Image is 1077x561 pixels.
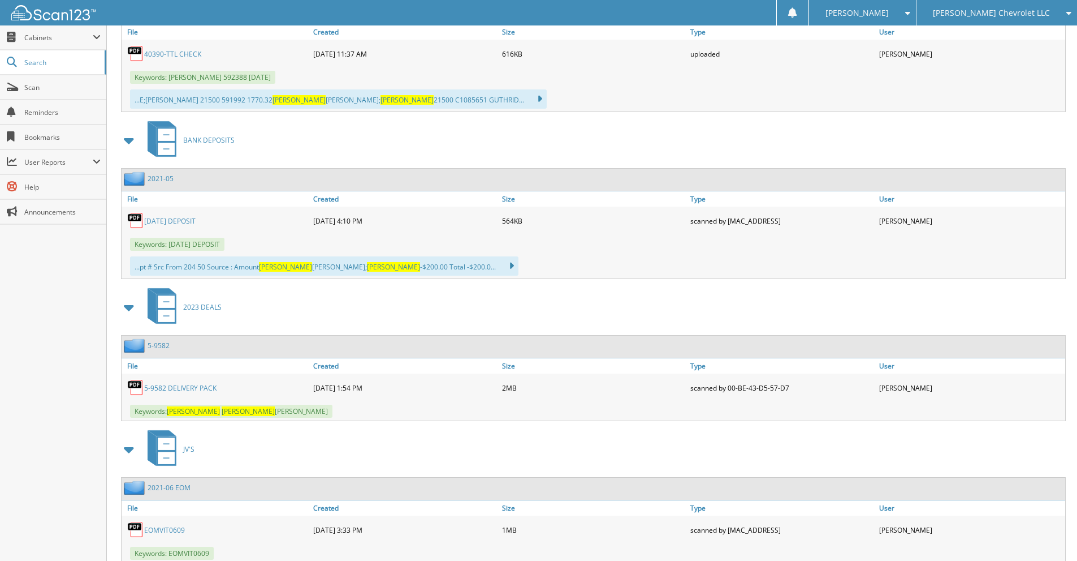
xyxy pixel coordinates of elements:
a: Type [687,500,876,516]
img: folder2.png [124,481,148,495]
a: File [122,358,310,374]
a: File [122,24,310,40]
span: Search [24,58,99,67]
a: 2023 DEALS [141,285,222,329]
a: Type [687,358,876,374]
span: Keywords: [PERSON_NAME] 592388 [DATE] [130,71,275,84]
a: 40390-TTL CHECK [144,49,201,59]
span: [PERSON_NAME] [825,10,889,16]
a: User [876,24,1065,40]
span: [PERSON_NAME] [380,95,434,105]
a: User [876,500,1065,516]
a: Created [310,358,499,374]
span: [PERSON_NAME] [273,95,326,105]
span: Bookmarks [24,132,101,142]
img: PDF.png [127,379,144,396]
span: JV'S [183,444,194,454]
a: EOMVIT0609 [144,525,185,535]
span: [PERSON_NAME] [367,262,420,272]
div: ...E;[PERSON_NAME] 21500 591992 1770.32 [PERSON_NAME]; 21500 C1085651 GUTHRID... [130,89,547,109]
span: User Reports [24,157,93,167]
span: [PERSON_NAME] Chevrolet LLC [933,10,1050,16]
span: [PERSON_NAME] [167,406,220,416]
div: [PERSON_NAME] [876,42,1065,65]
span: Scan [24,83,101,92]
span: [PERSON_NAME] [259,262,312,272]
a: [DATE] DEPOSIT [144,216,196,226]
a: 2021-05 [148,174,174,183]
div: ...pt # Src From 204 50 Source : Amount [PERSON_NAME]; -$200.00 Total -$200.0... [130,256,518,276]
a: Created [310,191,499,207]
div: [PERSON_NAME] [876,209,1065,232]
a: Created [310,500,499,516]
a: Type [687,191,876,207]
a: File [122,191,310,207]
div: uploaded [687,42,876,65]
a: Type [687,24,876,40]
img: folder2.png [124,339,148,353]
div: 564KB [499,209,688,232]
div: scanned by [MAC_ADDRESS] [687,519,876,541]
img: PDF.png [127,45,144,62]
img: scan123-logo-white.svg [11,5,96,20]
span: Cabinets [24,33,93,42]
div: [DATE] 4:10 PM [310,209,499,232]
span: Help [24,182,101,192]
a: Created [310,24,499,40]
span: [PERSON_NAME] [222,406,275,416]
div: 2MB [499,376,688,399]
img: PDF.png [127,212,144,229]
iframe: Chat Widget [1020,507,1077,561]
a: User [876,358,1065,374]
a: BANK DEPOSITS [141,118,235,162]
span: Keywords: EOMVIT0609 [130,547,214,560]
div: [DATE] 1:54 PM [310,376,499,399]
div: scanned by 00-BE-43-D5-57-D7 [687,376,876,399]
span: BANK DEPOSITS [183,135,235,145]
span: Reminders [24,108,101,117]
div: [DATE] 3:33 PM [310,519,499,541]
a: File [122,500,310,516]
span: Keywords: [DATE] DEPOSIT [130,238,224,251]
div: [PERSON_NAME] [876,376,1065,399]
div: scanned by [MAC_ADDRESS] [687,209,876,232]
div: 616KB [499,42,688,65]
span: Announcements [24,207,101,217]
a: Size [499,24,688,40]
div: 1MB [499,519,688,541]
span: Keywords: [PERSON_NAME] [130,405,332,418]
a: Size [499,358,688,374]
div: [PERSON_NAME] [876,519,1065,541]
a: Size [499,500,688,516]
a: Size [499,191,688,207]
a: 2021-06 EOM [148,483,191,493]
a: User [876,191,1065,207]
img: folder2.png [124,172,148,186]
a: 5-9582 DELIVERY PACK [144,383,217,393]
span: 2023 DEALS [183,302,222,312]
img: PDF.png [127,521,144,538]
a: JV'S [141,427,194,472]
a: 5-9582 [148,341,170,350]
div: [DATE] 11:37 AM [310,42,499,65]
